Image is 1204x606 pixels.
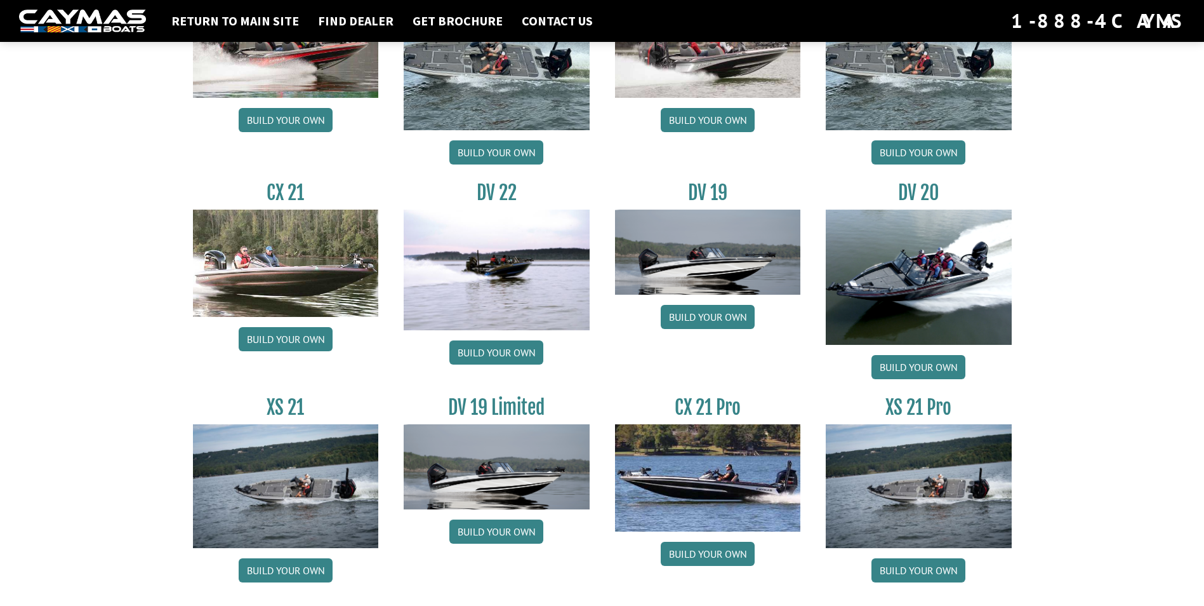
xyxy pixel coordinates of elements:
img: XS_21_thumbnail.jpg [826,424,1012,548]
a: Build your own [661,542,755,566]
a: Build your own [449,140,543,165]
a: Return to main site [165,13,305,29]
a: Build your own [871,140,965,165]
a: Build your own [871,558,965,582]
h3: CX 21 Pro [615,396,801,419]
img: DV22_original_motor_cropped_for_caymas_connect.jpg [404,210,590,330]
h3: DV 20 [826,181,1012,205]
a: Get Brochure [406,13,509,29]
a: Build your own [239,327,333,351]
h3: DV 19 Limited [404,396,590,419]
h3: XS 21 Pro [826,396,1012,419]
img: CX21_thumb.jpg [193,210,379,316]
a: Build your own [239,108,333,132]
img: CX-21Pro_thumbnail.jpg [615,424,801,531]
div: 1-888-4CAYMAS [1011,7,1185,35]
h3: DV 22 [404,181,590,205]
a: Build your own [239,558,333,582]
img: XS_21_thumbnail.jpg [193,424,379,548]
img: dv-19-ban_from_website_for_caymas_connect.png [404,424,590,509]
a: Build your own [661,108,755,132]
img: dv-19-ban_from_website_for_caymas_connect.png [615,210,801,295]
a: Contact Us [515,13,599,29]
a: Build your own [449,340,543,365]
a: Build your own [449,520,543,544]
h3: XS 21 [193,396,379,419]
h3: DV 19 [615,181,801,205]
img: DV_20_from_website_for_caymas_connect.png [826,210,1012,345]
a: Find Dealer [312,13,400,29]
img: white-logo-c9c8dbefe5ff5ceceb0f0178aa75bf4bb51f6bca0971e226c86eb53dfe498488.png [19,10,146,33]
a: Build your own [661,305,755,329]
h3: CX 21 [193,181,379,205]
a: Build your own [871,355,965,379]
